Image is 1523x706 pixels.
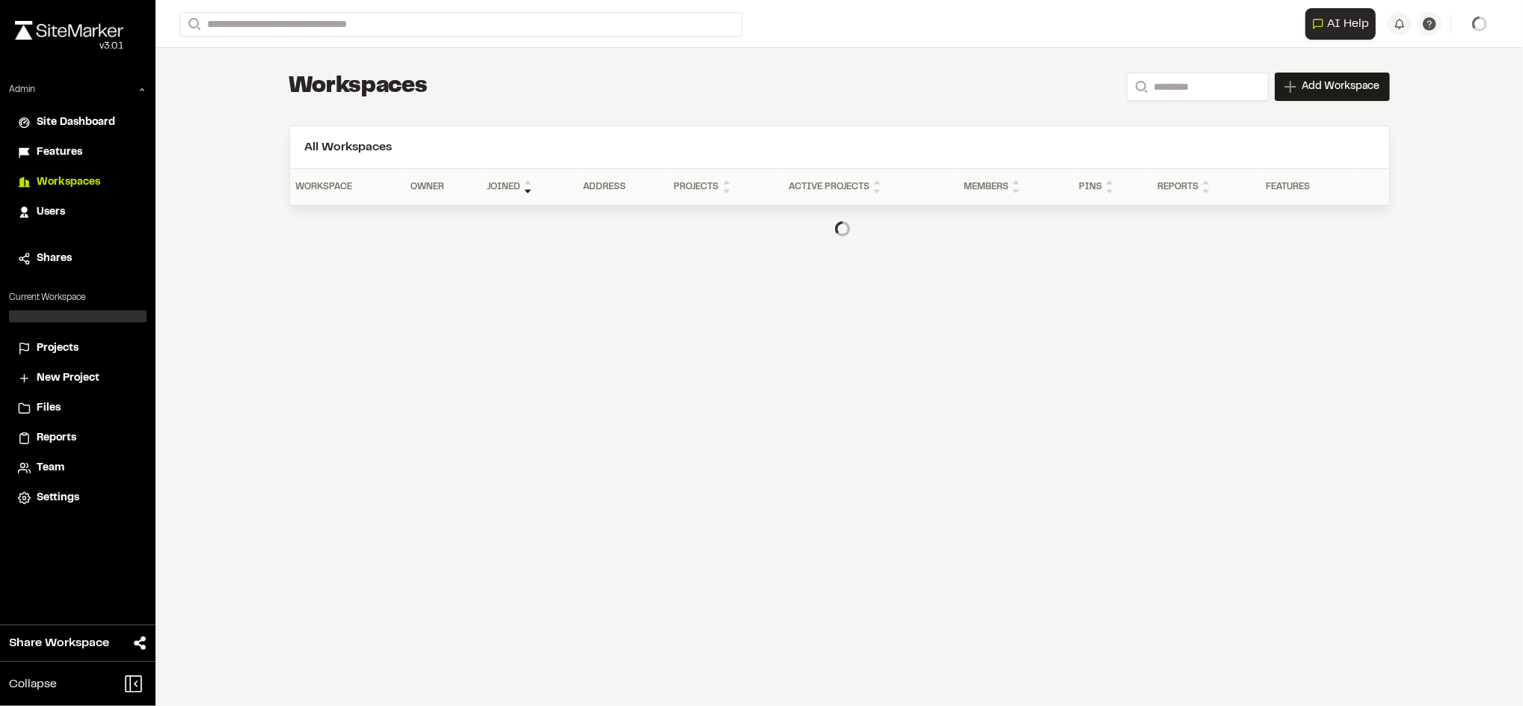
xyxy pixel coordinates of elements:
[37,370,99,387] span: New Project
[37,340,79,357] span: Projects
[18,490,138,506] a: Settings
[18,400,138,417] a: Files
[37,144,82,161] span: Features
[1305,8,1376,40] button: Open AI Assistant
[1327,15,1369,33] span: AI Help
[15,40,123,53] div: Oh geez...please don't...
[1305,8,1382,40] div: Open AI Assistant
[1079,178,1145,196] div: Pins
[18,204,138,221] a: Users
[1127,73,1154,101] button: Search
[674,178,778,196] div: Projects
[410,180,475,194] div: Owner
[18,340,138,357] a: Projects
[37,400,61,417] span: Files
[305,138,1374,156] h2: All Workspaces
[583,180,662,194] div: Address
[18,114,138,131] a: Site Dashboard
[18,460,138,476] a: Team
[1157,178,1254,196] div: Reports
[37,204,65,221] span: Users
[37,460,64,476] span: Team
[18,144,138,161] a: Features
[9,83,35,96] p: Admin
[9,291,147,304] p: Current Workspace
[296,180,399,194] div: Workspace
[37,430,76,446] span: Reports
[789,178,952,196] div: Active Projects
[1302,79,1380,94] span: Add Workspace
[964,178,1067,196] div: Members
[179,12,206,37] button: Search
[37,174,100,191] span: Workspaces
[37,490,79,506] span: Settings
[18,370,138,387] a: New Project
[9,675,57,693] span: Collapse
[15,21,123,40] img: rebrand.png
[18,430,138,446] a: Reports
[37,114,115,131] span: Site Dashboard
[487,178,571,196] div: Joined
[18,174,138,191] a: Workspaces
[1266,180,1347,194] div: Features
[289,72,428,102] h1: Workspaces
[9,634,109,652] span: Share Workspace
[18,251,138,267] a: Shares
[37,251,72,267] span: Shares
